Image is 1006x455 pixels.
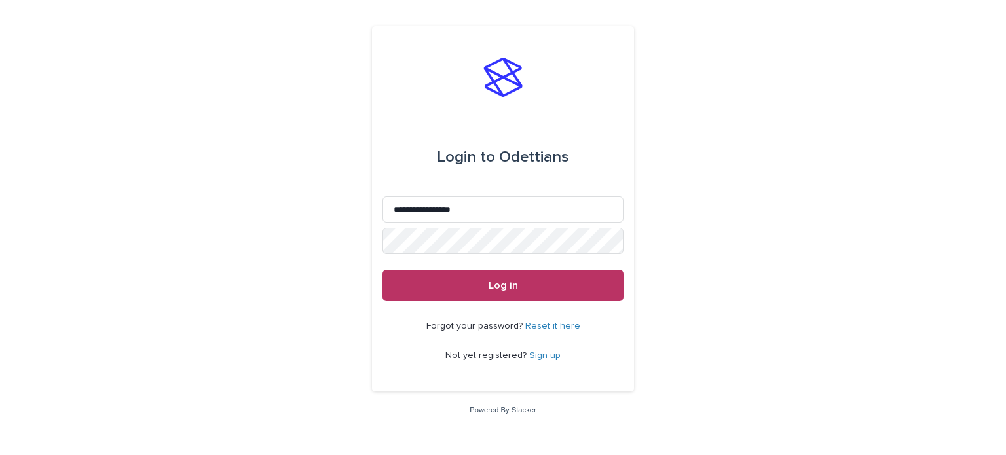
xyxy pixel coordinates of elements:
div: Odettians [437,139,569,175]
a: Powered By Stacker [470,406,536,414]
img: stacker-logo-s-only.png [483,58,523,97]
button: Log in [382,270,624,301]
a: Reset it here [525,321,580,331]
span: Log in [489,280,518,291]
a: Sign up [529,351,561,360]
span: Login to [437,149,495,165]
span: Not yet registered? [445,351,529,360]
span: Forgot your password? [426,321,525,331]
